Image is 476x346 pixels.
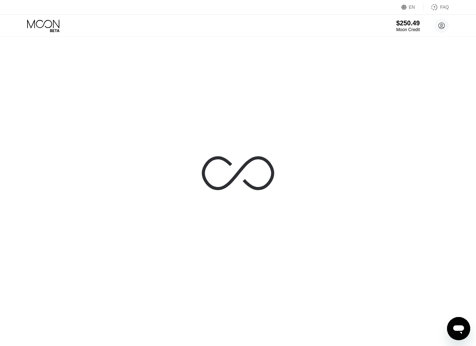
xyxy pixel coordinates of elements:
div: EN [401,4,423,11]
div: EN [409,5,415,10]
iframe: Button to launch messaging window [447,317,470,340]
div: FAQ [440,5,449,10]
div: FAQ [423,4,449,11]
div: $250.49 [396,20,420,27]
div: $250.49Moon Credit [396,20,420,32]
div: Moon Credit [396,27,420,32]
